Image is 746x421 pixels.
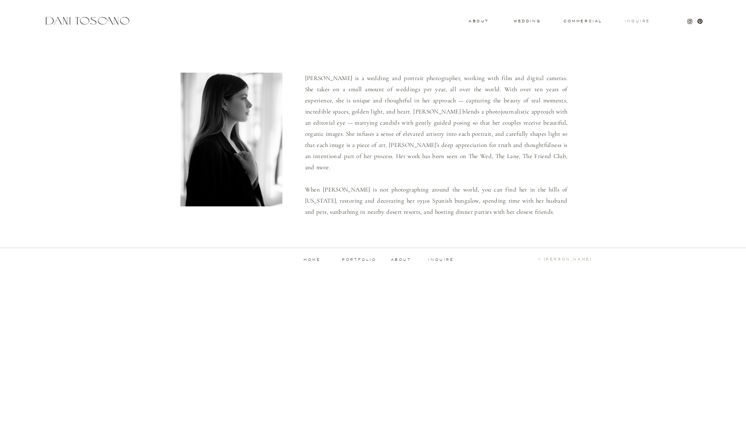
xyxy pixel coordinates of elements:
[502,258,592,262] a: © [PERSON_NAME]
[391,258,414,262] a: about
[469,19,487,22] a: About
[624,19,651,24] a: Inquire
[428,258,455,262] a: inquire
[305,73,568,216] p: [PERSON_NAME] is a wedding and portrait photographer, working with film and digital cameras. She ...
[564,19,602,23] a: commercial
[538,257,592,261] b: © [PERSON_NAME]
[514,19,540,22] a: wedding
[292,258,333,262] a: home
[339,258,380,262] a: portfolio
